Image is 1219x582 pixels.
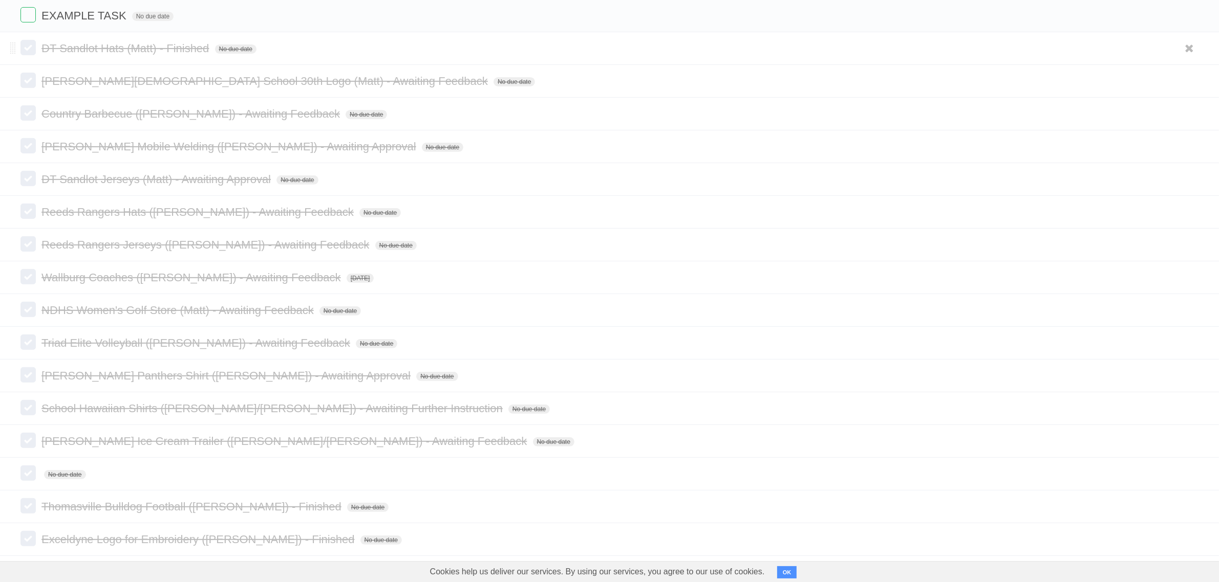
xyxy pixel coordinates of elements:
[20,334,36,350] label: Done
[41,271,343,284] span: Wallburg Coaches ([PERSON_NAME]) - Awaiting Feedback
[41,9,129,22] span: EXAMPLE TASK
[777,566,797,578] button: OK
[41,173,273,186] span: DT Sandlot Jerseys (Matt) - Awaiting Approval
[20,105,36,121] label: Done
[41,75,490,87] span: [PERSON_NAME][DEMOGRAPHIC_DATA] School 30th Logo (Matt) - Awaiting Feedback
[319,306,361,316] span: No due date
[41,337,353,349] span: Triad Elite Volleyball ([PERSON_NAME]) - Awaiting Feedback
[20,531,36,546] label: Done
[41,304,316,317] span: NDHS Women's Golf Store (Matt) - Awaiting Feedback
[41,206,356,218] span: Reeds Rangers Hats ([PERSON_NAME]) - Awaiting Feedback
[20,171,36,186] label: Done
[20,204,36,219] label: Done
[41,402,505,415] span: School Hawaiian Shirts ([PERSON_NAME]/[PERSON_NAME]) - Awaiting Further Instruction
[20,40,36,55] label: Done
[20,367,36,383] label: Done
[356,339,397,348] span: No due date
[20,465,36,481] label: Done
[41,107,343,120] span: Country Barbecue ([PERSON_NAME]) - Awaiting Feedback
[347,274,374,283] span: [DATE]
[44,470,85,479] span: No due date
[508,405,550,414] span: No due date
[347,503,389,512] span: No due date
[375,241,417,250] span: No due date
[494,77,535,86] span: No due date
[41,42,211,55] span: DT Sandlot Hats (Matt) - Finished
[41,369,413,382] span: [PERSON_NAME] Panthers Shirt ([PERSON_NAME]) - Awaiting Approval
[41,238,372,251] span: Reeds Rangers Jerseys ([PERSON_NAME]) - Awaiting Feedback
[276,175,318,185] span: No due date
[359,208,401,217] span: No due date
[132,12,174,21] span: No due date
[41,435,529,447] span: [PERSON_NAME] Ice Cream Trailer ([PERSON_NAME]/[PERSON_NAME]) - Awaiting Feedback
[20,302,36,317] label: Done
[20,433,36,448] label: Done
[41,500,344,513] span: Thomasville Bulldog Football ([PERSON_NAME]) - Finished
[422,143,463,152] span: No due date
[416,372,458,381] span: No due date
[20,236,36,252] label: Done
[20,400,36,415] label: Done
[533,437,574,446] span: No due date
[346,110,387,119] span: No due date
[420,562,775,582] span: Cookies help us deliver our services. By using our services, you agree to our use of cookies.
[20,138,36,153] label: Done
[41,140,419,153] span: [PERSON_NAME] Mobile Welding ([PERSON_NAME]) - Awaiting Approval
[20,498,36,513] label: Done
[20,269,36,284] label: Done
[360,535,402,545] span: No due date
[20,73,36,88] label: Done
[215,44,256,54] span: No due date
[41,533,357,546] span: Exceldyne Logo for Embroidery ([PERSON_NAME]) - Finished
[20,7,36,23] label: Done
